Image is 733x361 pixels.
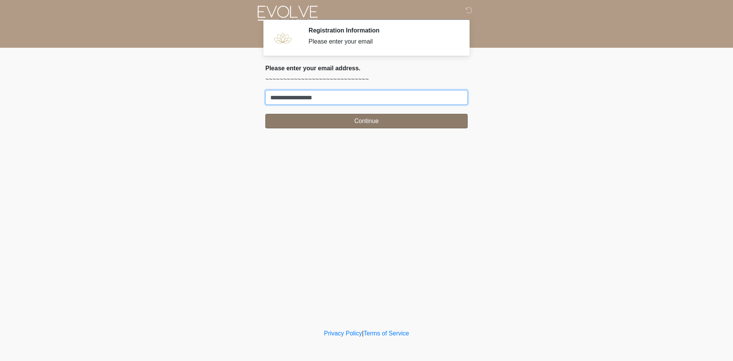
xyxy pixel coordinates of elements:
a: Privacy Policy [324,330,362,337]
a: Terms of Service [363,330,409,337]
button: Continue [265,114,468,128]
div: Please enter your email [308,37,456,46]
p: ~~~~~~~~~~~~~~~~~~~~~~~~~~~~~ [265,75,468,84]
img: Agent Avatar [271,27,294,50]
h2: Registration Information [308,27,456,34]
a: | [362,330,363,337]
h2: Please enter your email address. [265,65,468,72]
img: Evolve HRT & Wellness Logo [258,6,318,21]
